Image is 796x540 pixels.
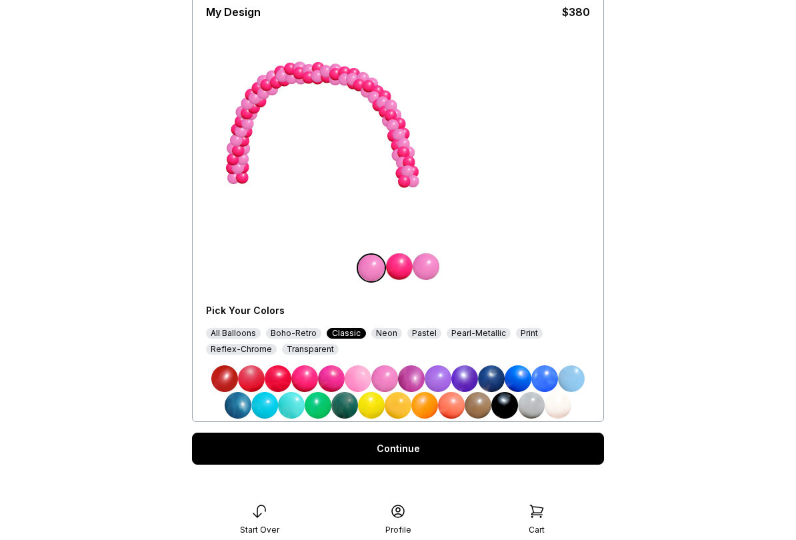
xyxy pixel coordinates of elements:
[562,4,590,20] div: $380
[192,433,604,465] a: Continue
[206,328,261,339] div: All Balloons
[447,328,511,339] div: Pearl-Metallic
[407,328,441,339] div: Pastel
[371,328,402,339] div: Neon
[385,525,411,535] div: Profile
[327,328,366,339] div: Classic
[282,344,339,355] div: Transparent
[529,525,545,535] div: Cart
[240,525,279,535] div: Start Over
[206,4,261,20] div: My Design
[206,304,437,317] div: Pick Your Colors
[516,328,543,339] div: Print
[206,344,277,355] div: Reflex-Chrome
[266,328,321,339] div: Boho-Retro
